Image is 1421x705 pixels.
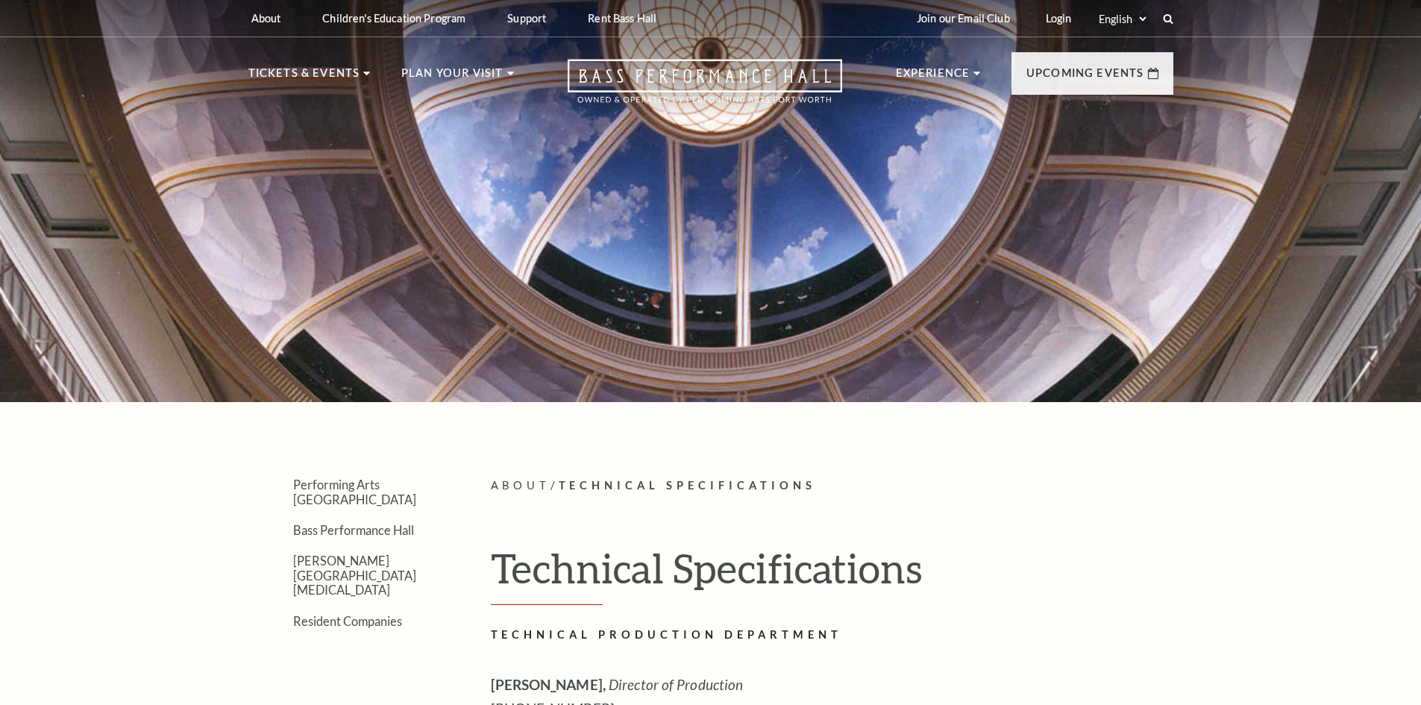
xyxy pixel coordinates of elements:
[588,12,656,25] p: Rent Bass Hall
[507,12,546,25] p: Support
[293,523,414,537] a: Bass Performance Hall
[1096,12,1149,26] select: Select:
[559,479,817,492] span: Technical Specifications
[248,64,360,91] p: Tickets & Events
[322,12,465,25] p: Children's Education Program
[491,544,1173,605] h1: Technical Specifications
[293,554,416,597] a: [PERSON_NAME][GEOGRAPHIC_DATA][MEDICAL_DATA]
[293,614,402,628] a: Resident Companies
[491,479,550,492] span: About
[609,676,743,693] em: Director of Production
[896,64,970,91] p: Experience
[1026,64,1144,91] p: Upcoming Events
[293,477,416,506] a: Performing Arts [GEOGRAPHIC_DATA]
[491,626,976,663] h2: TECHNICAL PRODUCTION DEPARTMENT
[251,12,281,25] p: About
[491,477,1173,495] p: /
[401,64,504,91] p: Plan Your Visit
[491,676,609,693] strong: [PERSON_NAME],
